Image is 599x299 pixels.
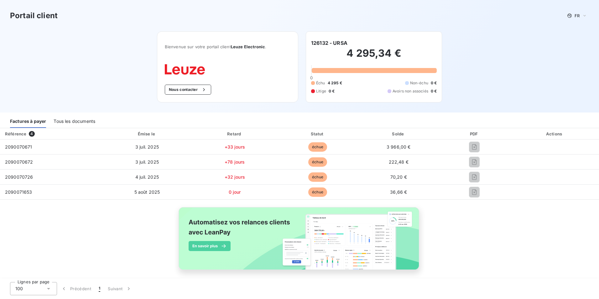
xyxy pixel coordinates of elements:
span: Non-échu [410,80,428,86]
div: Émise le [103,131,192,137]
div: Factures à payer [10,115,46,128]
span: 0 € [329,88,335,94]
span: 4 [29,131,34,137]
div: Référence [5,131,26,136]
div: Statut [278,131,357,137]
span: 3 966,00 € [387,144,411,149]
span: 2090070726 [5,174,33,180]
div: PDF [440,131,509,137]
span: 2090071653 [5,189,32,195]
div: Actions [512,131,598,137]
span: 0 jour [229,189,241,195]
span: Leuze Electronic [231,44,265,49]
span: 2090070671 [5,144,32,149]
span: 100 [15,286,23,292]
span: Litige [316,88,326,94]
h6: 126132 - URSA [311,39,347,47]
span: échue [308,187,327,197]
img: banner [173,203,426,281]
span: 3 juil. 2025 [135,144,159,149]
span: FR [575,13,580,18]
div: Retard [194,131,275,137]
span: +33 jours [225,144,245,149]
span: échue [308,142,327,152]
span: 0 € [431,80,437,86]
span: +78 jours [225,159,245,165]
h2: 4 295,34 € [311,47,437,66]
div: Tous les documents [54,115,95,128]
span: 36,66 € [390,189,407,195]
span: Bienvenue sur votre portail client . [165,44,290,49]
span: +32 jours [225,174,245,180]
span: Échu [316,80,325,86]
button: 1 [95,282,104,295]
button: Suivant [104,282,136,295]
button: Précédent [57,282,95,295]
span: échue [308,157,327,167]
span: 2090070672 [5,159,33,165]
h3: Portail client [10,10,58,21]
span: 4 295 € [328,80,342,86]
div: Solde [360,131,437,137]
span: 3 juil. 2025 [135,159,159,165]
span: 0 [310,75,313,80]
span: 4 juil. 2025 [135,174,159,180]
span: 222,48 € [389,159,409,165]
button: Nous contacter [165,85,211,95]
img: Company logo [165,64,205,75]
span: Avoirs non associés [393,88,428,94]
span: 0 € [431,88,437,94]
span: 5 août 2025 [134,189,160,195]
span: 70,20 € [390,174,407,180]
span: échue [308,172,327,182]
span: 1 [99,286,100,292]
